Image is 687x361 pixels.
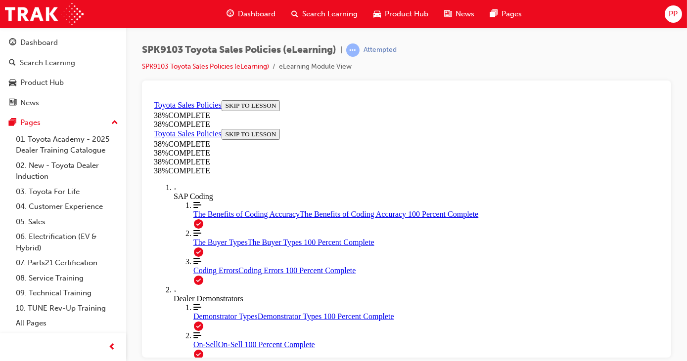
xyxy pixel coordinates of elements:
[12,285,122,301] a: 09. Technical Training
[4,4,72,13] a: Toyota Sales Policies
[12,271,122,286] a: 08. Service Training
[24,189,509,207] div: Toggle Dealer Demonstrators Section
[142,62,269,71] a: SPK9103 Toyota Sales Policies (eLearning)
[366,4,436,24] a: car-iconProduct Hub
[108,216,244,224] span: Demonstrator Types 100 Percent Complete
[4,70,509,79] div: 38 % COMPLETE
[12,199,122,214] a: 04. Customer Experience
[12,214,122,230] a: 05. Sales
[44,133,509,151] a: The Buyer Types 100 Percent Complete
[4,32,122,114] button: DashboardSearch LearningProduct HubNews
[9,59,16,68] span: search-icon
[24,87,509,105] div: Toggle SAP Coding Section
[12,316,122,331] a: All Pages
[219,4,283,24] a: guage-iconDashboard
[9,79,16,87] span: car-icon
[9,119,16,127] span: pages-icon
[665,5,682,23] button: PP
[72,4,131,15] button: SKIP TO LESSON
[44,207,509,225] a: Demonstrator Types 100 Percent Complete
[111,117,118,129] span: up-icon
[9,99,16,108] span: news-icon
[4,33,136,61] section: Course Information
[44,170,89,178] span: Coding Errors
[12,158,122,184] a: 02. New - Toyota Dealer Induction
[12,255,122,271] a: 07. Parts21 Certification
[4,33,72,41] a: Toyota Sales Policies
[669,8,678,20] span: PP
[20,77,64,88] div: Product Hub
[436,4,482,24] a: news-iconNews
[24,96,509,105] div: SAP Coding
[44,235,509,253] a: On-Sell 100 Percent Complete
[4,61,509,70] div: 38 % COMPLETE
[279,61,352,73] li: eLearning Module View
[44,244,68,252] span: On-Sell
[4,114,122,132] button: Pages
[4,54,122,72] a: Search Learning
[291,8,298,20] span: search-icon
[490,8,498,20] span: pages-icon
[20,37,58,48] div: Dashboard
[238,8,275,20] span: Dashboard
[20,97,39,109] div: News
[44,105,509,122] a: The Benefits of Coding Accuracy 100 Percent Complete
[4,52,136,61] div: 38 % COMPLETE
[4,74,122,92] a: Product Hub
[227,8,234,20] span: guage-icon
[12,301,122,316] a: 10. TUNE Rev-Up Training
[4,43,136,52] div: 38 % COMPLETE
[4,24,509,33] div: 38 % COMPLETE
[385,8,428,20] span: Product Hub
[9,39,16,47] span: guage-icon
[302,8,358,20] span: Search Learning
[20,57,75,69] div: Search Learning
[4,4,509,33] section: Course Information
[346,43,360,57] span: learningRecordVerb_ATTEMPT-icon
[98,142,225,150] span: The Buyer Types 100 Percent Complete
[44,142,98,150] span: The Buyer Types
[68,244,165,252] span: On-Sell 100 Percent Complete
[12,229,122,255] a: 06. Electrification (EV & Hybrid)
[444,8,452,20] span: news-icon
[24,207,509,291] div: Course Section for Dealer Demonstrators, with 3 Lessons
[44,161,509,179] a: Coding Errors 100 Percent Complete
[4,94,122,112] a: News
[373,8,381,20] span: car-icon
[44,114,150,122] span: The Benefits of Coding Accuracy
[283,4,366,24] a: search-iconSearch Learning
[24,105,509,189] div: Course Section for SAP Coding , with 3 Lessons
[364,45,397,55] div: Attempted
[482,4,530,24] a: pages-iconPages
[340,44,342,56] span: |
[109,341,116,354] span: prev-icon
[44,216,108,224] span: Demonstrator Types
[150,114,328,122] span: The Benefits of Coding Accuracy 100 Percent Complete
[12,184,122,200] a: 03. Toyota For Life
[24,198,509,207] div: Dealer Demonstrators
[89,170,206,178] span: Coding Errors 100 Percent Complete
[72,33,131,43] button: SKIP TO LESSON
[5,3,84,25] img: Trak
[456,8,474,20] span: News
[142,44,336,56] span: SPK9103 Toyota Sales Policies (eLearning)
[20,117,41,128] div: Pages
[502,8,522,20] span: Pages
[4,34,122,52] a: Dashboard
[12,132,122,158] a: 01. Toyota Academy - 2025 Dealer Training Catalogue
[4,15,509,24] div: 38 % COMPLETE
